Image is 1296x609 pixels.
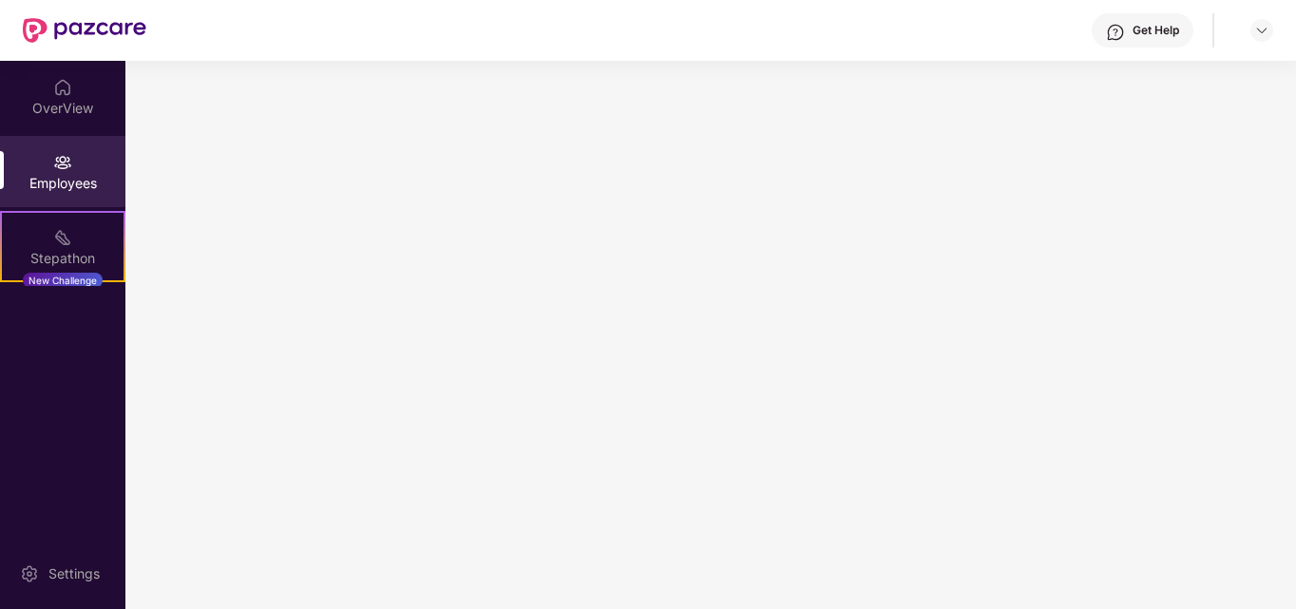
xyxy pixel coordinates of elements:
div: Stepathon [2,249,124,268]
img: svg+xml;base64,PHN2ZyBpZD0iU2V0dGluZy0yMHgyMCIgeG1sbnM9Imh0dHA6Ly93d3cudzMub3JnLzIwMDAvc3ZnIiB3aW... [20,564,39,583]
img: svg+xml;base64,PHN2ZyBpZD0iRW1wbG95ZWVzIiB4bWxucz0iaHR0cDovL3d3dy53My5vcmcvMjAwMC9zdmciIHdpZHRoPS... [53,153,72,172]
div: Get Help [1133,23,1179,38]
img: svg+xml;base64,PHN2ZyBpZD0iSG9tZSIgeG1sbnM9Imh0dHA6Ly93d3cudzMub3JnLzIwMDAvc3ZnIiB3aWR0aD0iMjAiIG... [53,78,72,97]
img: svg+xml;base64,PHN2ZyBpZD0iRHJvcGRvd24tMzJ4MzIiIHhtbG5zPSJodHRwOi8vd3d3LnczLm9yZy8yMDAwL3N2ZyIgd2... [1254,23,1269,38]
img: svg+xml;base64,PHN2ZyB4bWxucz0iaHR0cDovL3d3dy53My5vcmcvMjAwMC9zdmciIHdpZHRoPSIyMSIgaGVpZ2h0PSIyMC... [53,228,72,247]
div: Settings [43,564,105,583]
img: svg+xml;base64,PHN2ZyBpZD0iSGVscC0zMngzMiIgeG1sbnM9Imh0dHA6Ly93d3cudzMub3JnLzIwMDAvc3ZnIiB3aWR0aD... [1106,23,1125,42]
div: New Challenge [23,273,103,288]
img: New Pazcare Logo [23,18,146,43]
